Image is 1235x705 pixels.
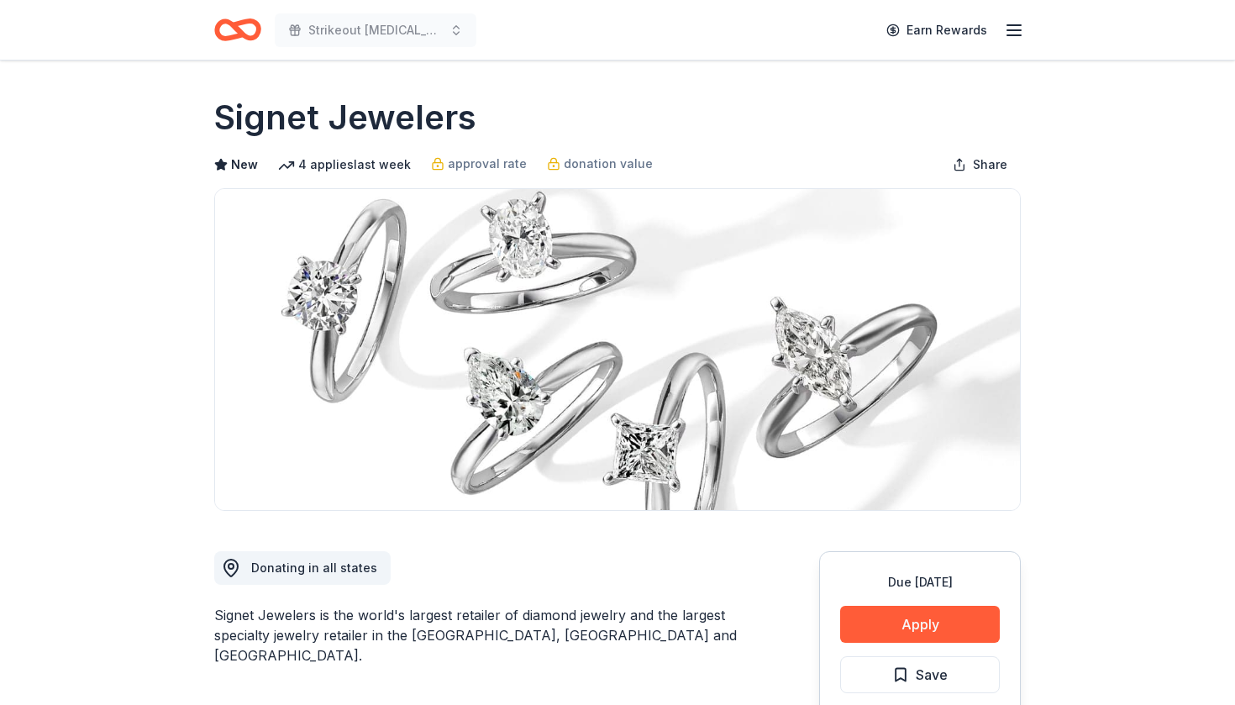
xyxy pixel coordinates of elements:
[840,572,1000,592] div: Due [DATE]
[214,10,261,50] a: Home
[916,664,948,686] span: Save
[547,154,653,174] a: donation value
[840,606,1000,643] button: Apply
[214,94,476,141] h1: Signet Jewelers
[275,13,476,47] button: Strikeout [MEDICAL_DATA]
[431,154,527,174] a: approval rate
[840,656,1000,693] button: Save
[564,154,653,174] span: donation value
[448,154,527,174] span: approval rate
[973,155,1007,175] span: Share
[214,605,738,666] div: Signet Jewelers is the world's largest retailer of diamond jewelry and the largest specialty jewe...
[278,155,411,175] div: 4 applies last week
[251,560,377,575] span: Donating in all states
[939,148,1021,182] button: Share
[876,15,997,45] a: Earn Rewards
[231,155,258,175] span: New
[308,20,443,40] span: Strikeout [MEDICAL_DATA]
[215,189,1020,510] img: Image for Signet Jewelers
